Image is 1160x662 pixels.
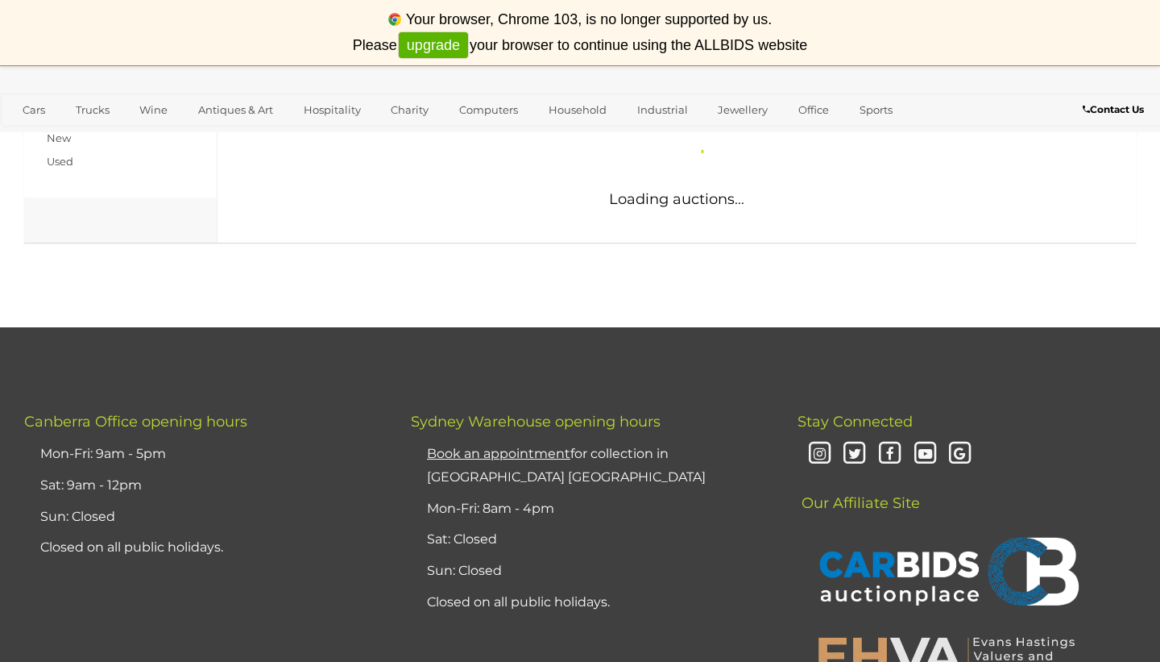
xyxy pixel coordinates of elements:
[1083,101,1148,119] a: Contact Us
[47,155,73,168] a: Used
[427,446,706,485] a: Book an appointmentfor collection in [GEOGRAPHIC_DATA] [GEOGRAPHIC_DATA]
[36,470,371,502] li: Sat: 9am - 12pm
[427,446,570,461] u: Book an appointment
[947,440,975,468] i: Google
[24,413,247,431] span: Canberra Office opening hours
[627,97,698,123] a: Industrial
[12,123,147,150] a: [GEOGRAPHIC_DATA]
[411,413,661,431] span: Sydney Warehouse opening hours
[449,97,528,123] a: Computers
[423,524,757,556] li: Sat: Closed
[609,190,744,208] span: Loading auctions...
[293,97,371,123] a: Hospitality
[788,97,839,123] a: Office
[810,520,1083,627] img: CARBIDS Auctionplace
[841,440,869,468] i: Twitter
[849,97,903,123] a: Sports
[12,97,56,123] a: Cars
[423,556,757,587] li: Sun: Closed
[47,131,71,144] a: New
[538,97,617,123] a: Household
[188,97,284,123] a: Antiques & Art
[1083,103,1144,115] b: Contact Us
[797,470,920,512] span: Our Affiliate Site
[797,413,913,431] span: Stay Connected
[65,97,120,123] a: Trucks
[707,97,778,123] a: Jewellery
[129,97,178,123] a: Wine
[876,440,904,468] i: Facebook
[806,440,834,468] i: Instagram
[423,493,757,525] li: Mon-Fri: 8am - 4pm
[399,32,468,59] a: upgrade
[36,439,371,470] li: Mon-Fri: 9am - 5pm
[36,502,371,533] li: Sun: Closed
[423,587,757,618] li: Closed on all public holidays.
[36,532,371,564] li: Closed on all public holidays.
[911,440,939,468] i: Youtube
[380,97,439,123] a: Charity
